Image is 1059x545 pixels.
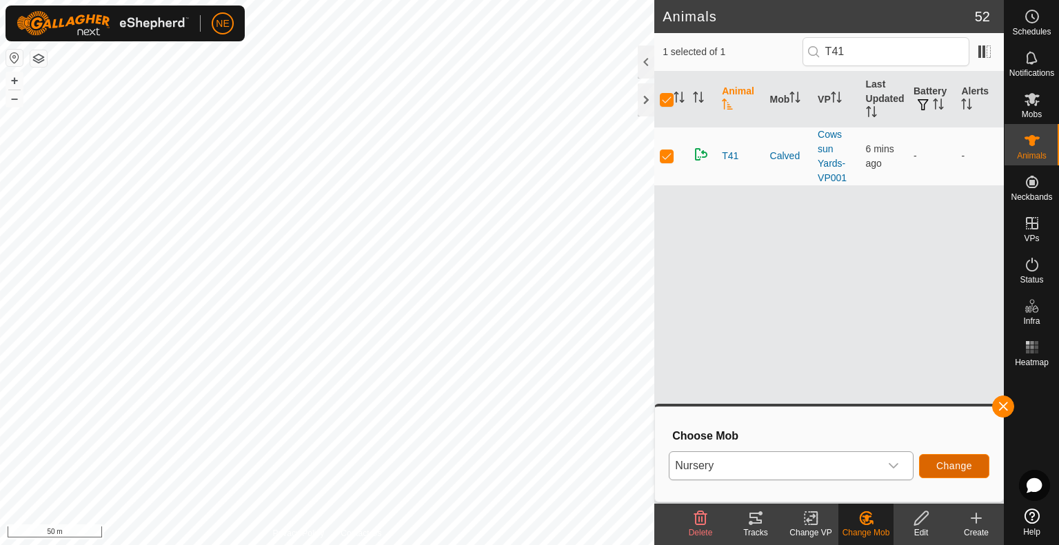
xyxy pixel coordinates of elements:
button: Change [919,454,989,478]
button: Reset Map [6,50,23,66]
a: Help [1005,503,1059,542]
span: Status [1020,276,1043,284]
span: NE [216,17,229,31]
span: Heatmap [1015,358,1049,367]
p-sorticon: Activate to sort [933,101,944,112]
span: Change [936,460,972,471]
button: Map Layers [30,50,47,67]
div: Change Mob [838,526,894,539]
th: Mob [765,72,812,127]
span: 52 [975,6,990,27]
span: Mobs [1022,110,1042,119]
button: – [6,90,23,107]
span: Schedules [1012,28,1051,36]
p-sorticon: Activate to sort [693,94,704,105]
th: Animal [716,72,764,127]
p-sorticon: Activate to sort [831,94,842,105]
span: Infra [1023,317,1040,325]
span: Neckbands [1011,193,1052,201]
span: Animals [1017,152,1047,160]
span: VPs [1024,234,1039,243]
span: T41 [722,149,738,163]
p-sorticon: Activate to sort [789,94,800,105]
th: Alerts [956,72,1004,127]
p-sorticon: Activate to sort [674,94,685,105]
th: Battery [908,72,956,127]
span: Delete [689,528,713,537]
div: Tracks [728,526,783,539]
span: Notifications [1009,69,1054,77]
a: Contact Us [341,527,381,539]
span: Help [1023,528,1040,536]
span: Nursery [669,452,880,480]
a: Cows sun Yards-VP001 [818,129,847,183]
div: Change VP [783,526,838,539]
td: - [908,127,956,185]
img: returning on [693,146,709,163]
button: + [6,72,23,89]
a: Privacy Policy [273,527,325,539]
span: 24 Aug 2025, 8:09 am [866,143,894,169]
input: Search (S) [803,37,969,66]
span: 1 selected of 1 [663,45,802,59]
div: dropdown trigger [880,452,907,480]
h2: Animals [663,8,975,25]
div: Calved [770,149,807,163]
div: Create [949,526,1004,539]
td: - [956,127,1004,185]
img: Gallagher Logo [17,11,189,36]
th: VP [812,72,860,127]
p-sorticon: Activate to sort [866,108,877,119]
h3: Choose Mob [672,429,989,442]
th: Last Updated [860,72,908,127]
p-sorticon: Activate to sort [961,101,972,112]
p-sorticon: Activate to sort [722,101,733,112]
div: Edit [894,526,949,539]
